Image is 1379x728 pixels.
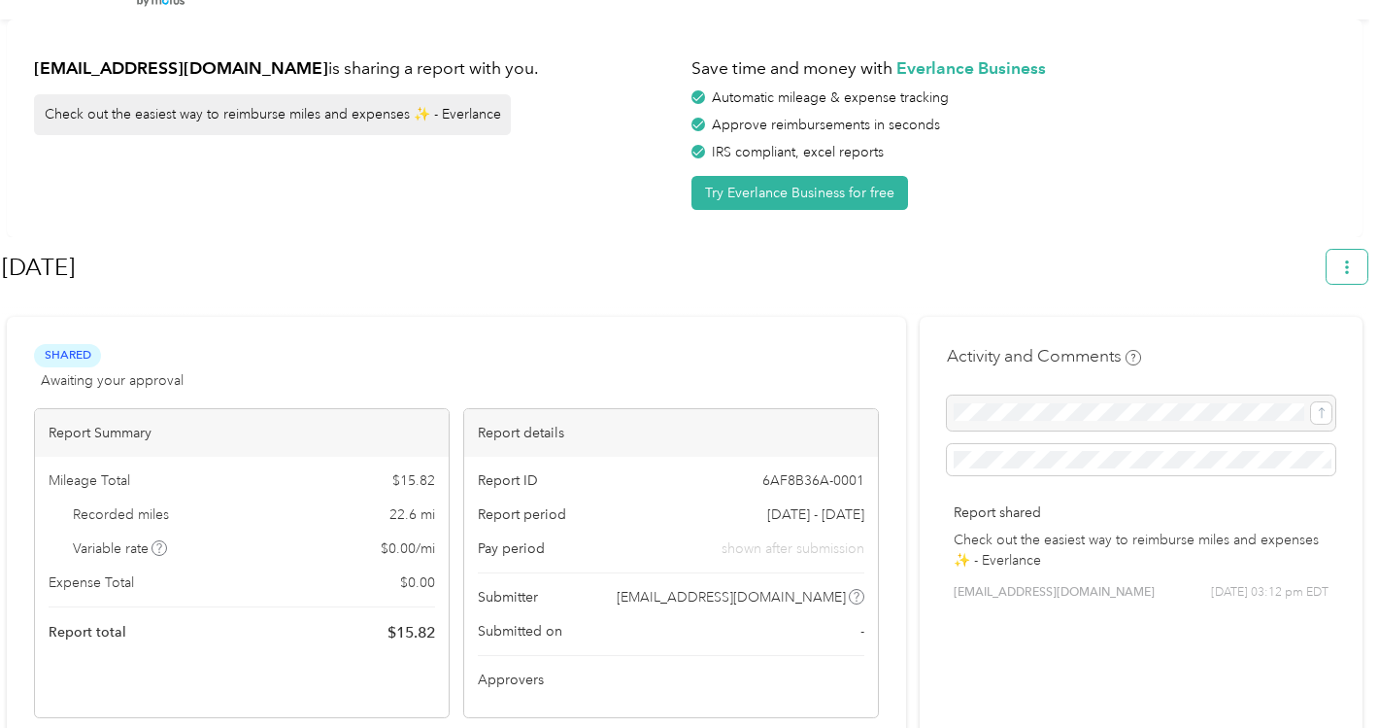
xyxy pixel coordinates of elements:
span: $ 0.00 [400,572,435,593]
span: [DATE] - [DATE] [767,504,864,525]
span: Variable rate [73,538,168,559]
span: [EMAIL_ADDRESS][DOMAIN_NAME] [954,584,1155,602]
span: Pay period [478,538,545,559]
div: Check out the easiest way to reimburse miles and expenses ✨ - Everlance [34,94,511,135]
span: Awaiting your approval [41,370,184,391]
span: IRS compliant, excel reports [712,144,884,160]
h1: Save time and money with [691,56,1335,81]
span: Approve reimbursements in seconds [712,117,940,133]
p: Report shared [954,503,1329,523]
span: Recorded miles [73,504,169,525]
div: Report details [464,409,878,457]
span: Approvers [478,670,544,690]
span: [DATE] 03:12 pm EDT [1211,584,1329,602]
span: $ 0.00 / mi [381,538,435,559]
h4: Activity and Comments [947,344,1141,368]
span: $ 15.82 [392,470,435,491]
span: [EMAIL_ADDRESS][DOMAIN_NAME] [617,587,846,607]
span: Report total [49,622,126,642]
span: $ 15.82 [387,621,435,644]
span: Report ID [478,470,538,491]
strong: Everlance Business [896,57,1046,78]
div: Report Summary [35,409,449,457]
span: Submitted on [478,621,562,641]
span: 22.6 mi [389,504,435,525]
p: Check out the easiest way to reimburse miles and expenses ✨ - Everlance [954,530,1329,571]
h1: September 2025 [2,244,1313,291]
span: Expense Total [49,572,134,593]
span: shown after submission [722,538,864,559]
span: - [860,621,864,641]
span: 6AF8B36A-0001 [762,470,864,491]
h1: is sharing a report with you. [34,56,678,81]
span: Submitter [478,587,538,607]
span: Automatic mileage & expense tracking [712,89,949,106]
span: Report period [478,504,566,525]
strong: [EMAIL_ADDRESS][DOMAIN_NAME] [34,57,328,78]
span: Shared [34,344,101,366]
span: Mileage Total [49,470,130,491]
button: Try Everlance Business for free [691,176,908,210]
